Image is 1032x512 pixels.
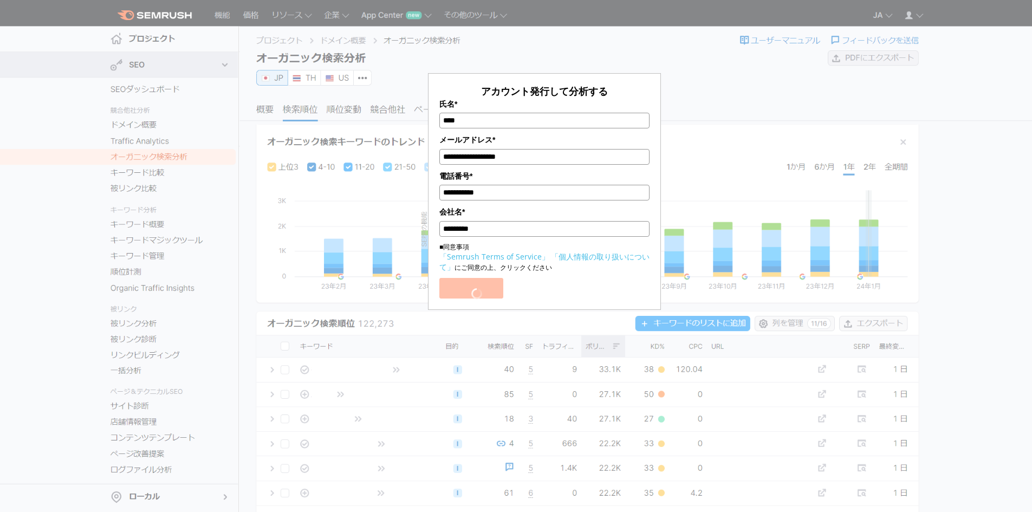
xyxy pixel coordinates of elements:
label: 電話番号* [439,170,650,182]
button: 分析をはじめる [439,278,503,299]
p: ■同意事項 にご同意の上、クリックください [439,242,650,273]
a: 「Semrush Terms of Service」 [439,251,549,262]
label: メールアドレス* [439,134,650,146]
span: アカウント発行して分析する [481,85,608,98]
a: 「個人情報の取り扱いについて」 [439,251,650,272]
